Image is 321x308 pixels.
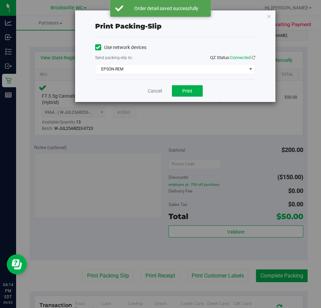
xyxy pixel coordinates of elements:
span: Print packing-slip [95,22,162,30]
span: Print [182,88,192,94]
button: Print [172,85,203,97]
span: Connected [230,55,251,60]
span: EPSON-REM [95,64,247,74]
label: Send packing-slip to: [95,55,133,61]
span: select [246,64,255,74]
iframe: Resource center [7,254,27,274]
div: Order detail saved successfully [127,5,206,12]
label: Use network devices [95,44,146,51]
a: Cancel [148,88,162,95]
span: QZ Status: [210,55,255,60]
